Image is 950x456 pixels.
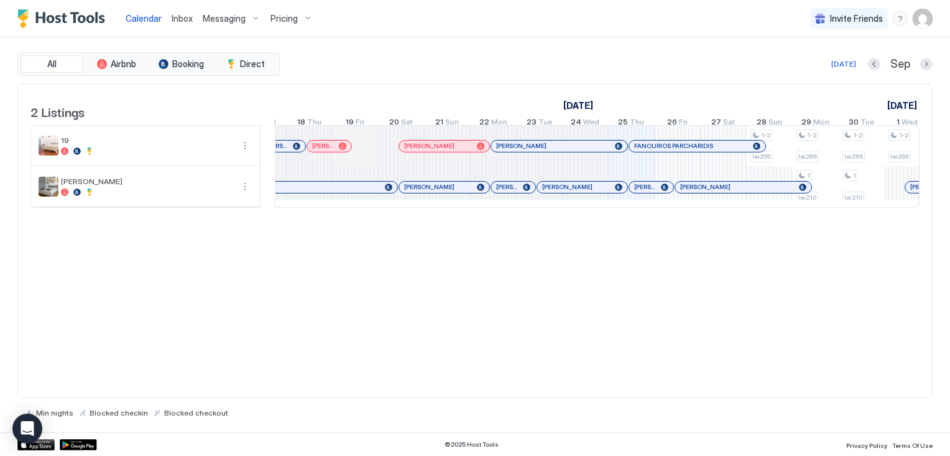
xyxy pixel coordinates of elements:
span: [PERSON_NAME] [404,183,454,191]
span: lei210 [798,193,816,202]
a: Google Play Store [60,439,97,450]
a: Calendar [126,12,162,25]
span: 30 [849,117,859,130]
span: Min nights [36,408,73,417]
span: Blocked checkout [164,408,228,417]
span: 26 [667,117,677,130]
span: Terms Of Use [892,442,933,449]
a: September 19, 2025 [343,114,367,133]
span: Sun [445,117,459,130]
span: Invite Friends [830,13,883,24]
span: Privacy Policy [846,442,887,449]
span: Pricing [270,13,298,24]
a: Host Tools Logo [17,9,111,28]
a: App Store [17,439,55,450]
span: 18 [297,117,305,130]
span: 1 [897,117,900,130]
a: September 28, 2025 [754,114,785,133]
span: [PERSON_NAME] [496,142,546,150]
span: 21 [435,117,443,130]
span: 1-2 [761,131,770,139]
span: Calendar [126,13,162,24]
span: [PERSON_NAME] [404,142,454,150]
span: Inbox [172,13,193,24]
a: October 1, 2025 [884,96,920,114]
span: Tue [860,117,874,130]
a: September 21, 2025 [432,114,462,133]
button: [DATE] [829,57,858,72]
span: 2 Listings [30,102,85,121]
button: More options [237,138,252,153]
span: 20 [389,117,399,130]
a: Privacy Policy [846,438,887,451]
a: September 22, 2025 [476,114,510,133]
span: Booking [172,58,204,70]
button: Next month [920,58,933,70]
div: menu [237,138,252,153]
a: September 26, 2025 [664,114,691,133]
div: Open Intercom Messenger [12,414,42,444]
a: September 29, 2025 [798,114,832,133]
a: September 25, 2025 [615,114,647,133]
div: User profile [913,9,933,29]
a: October 1, 2025 [893,114,921,133]
span: 1 [807,172,810,180]
span: [PERSON_NAME] [61,177,233,186]
a: Inbox [172,12,193,25]
span: 24 [571,117,581,130]
span: Sat [401,117,413,130]
a: September 18, 2025 [294,114,325,133]
div: tab-group [17,52,280,76]
span: [PERSON_NAME] [634,183,656,191]
span: [PERSON_NAME] [910,183,932,191]
span: [PERSON_NAME] [542,183,593,191]
span: 1-2 [853,131,862,139]
div: listing image [39,136,58,156]
button: Airbnb [85,55,147,73]
a: September 20, 2025 [386,114,416,133]
span: © 2025 Host Tools [445,440,499,449]
a: September 30, 2025 [846,114,877,133]
div: listing image [39,177,58,197]
span: Tue [538,117,552,130]
a: September 23, 2025 [523,114,555,133]
span: 29 [801,117,811,130]
span: 1-2 [807,131,816,139]
span: Wed [583,117,599,130]
span: 22 [479,117,489,130]
button: Booking [150,55,212,73]
a: September 24, 2025 [568,114,602,133]
div: menu [893,11,908,26]
span: Thu [630,117,644,130]
span: lei295 [752,152,771,161]
button: More options [237,179,252,194]
span: Messaging [203,13,246,24]
button: Previous month [868,58,880,70]
span: FANOURIOS PARCHARIDIS [634,142,713,150]
a: September 27, 2025 [708,114,738,133]
span: Fri [356,117,364,130]
span: [PERSON_NAME] [496,183,518,191]
span: Sep [890,57,910,72]
span: Sat [723,117,735,130]
span: Wed [902,117,918,130]
span: 1 [853,172,856,180]
span: Fri [679,117,688,130]
span: 19 [61,136,233,145]
span: [PERSON_NAME] [680,183,731,191]
span: lei210 [844,193,862,202]
span: lei266 [844,152,863,161]
span: [PERSON_NAME] [266,142,288,150]
span: 28 [757,117,767,130]
span: Blocked checkin [90,408,148,417]
button: All [21,55,83,73]
span: lei266 [890,152,909,161]
a: Terms Of Use [892,438,933,451]
span: 1-2 [899,131,908,139]
span: Mon [813,117,829,130]
span: [PERSON_NAME] [312,142,334,150]
span: 27 [711,117,721,130]
span: Mon [491,117,507,130]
